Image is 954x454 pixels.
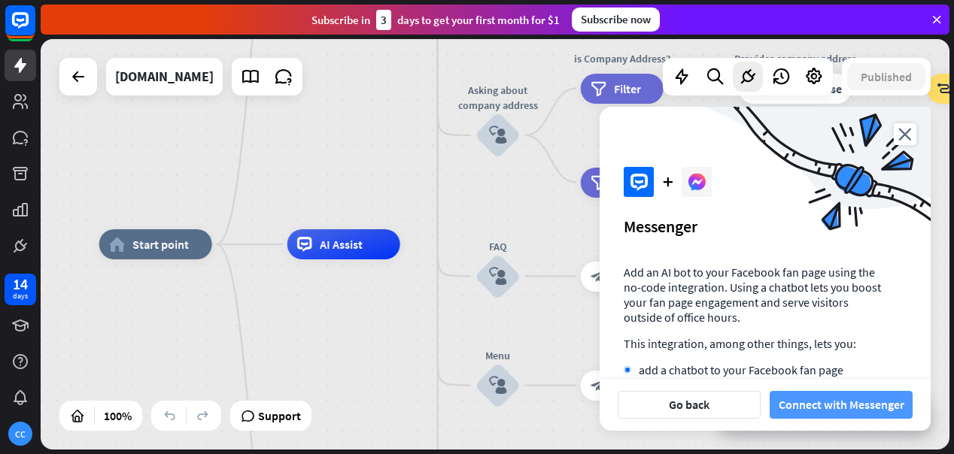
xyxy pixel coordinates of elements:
[624,265,883,325] p: Add an AI bot to your Facebook fan page using the no-code integration. Using a chatbot lets you b...
[13,291,28,301] div: days
[770,391,913,419] button: Connect with Messenger
[132,237,189,252] span: Start point
[489,268,507,286] i: block_user_input
[591,81,606,96] i: filter
[591,269,606,284] i: block_bot_response
[489,377,507,395] i: block_user_input
[8,422,32,446] div: CC
[99,404,136,428] div: 100%
[489,126,507,144] i: block_user_input
[12,6,57,51] button: Open LiveChat chat widget
[663,177,673,186] i: plus
[376,10,391,30] div: 3
[13,277,28,291] div: 14
[937,81,952,96] i: block_goto
[570,51,675,66] div: is Company Address?
[311,10,560,30] div: Subscribe in days to get your first month for $1
[320,237,363,252] span: AI Assist
[258,404,301,428] span: Support
[624,362,883,377] li: add a chatbot to your Facebook fan page
[624,336,883,351] p: This integration, among other things, lets you:
[749,81,764,96] i: block_bot_response
[570,145,675,160] div: Else
[570,348,705,363] div: Show Menu
[894,123,916,145] i: close
[453,83,543,113] div: Asking about company address
[591,175,606,190] i: filter
[624,216,907,237] div: Messenger
[614,81,641,96] span: Filter
[591,378,606,393] i: block_bot_response
[5,274,36,305] a: 14 days
[453,239,543,254] div: FAQ
[109,237,125,252] i: home_2
[847,63,925,90] button: Published
[453,348,543,363] div: Menu
[728,51,863,66] div: Provides company address
[572,8,660,32] div: Subscribe now
[115,58,214,95] div: travelwithsouthwind.com
[618,391,761,419] button: Go back
[771,81,842,96] span: Bot Response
